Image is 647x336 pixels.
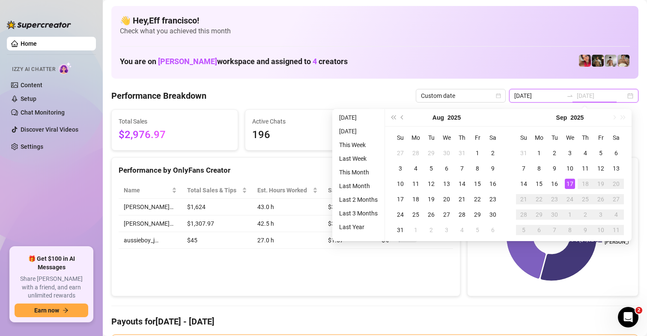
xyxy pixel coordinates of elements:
[549,194,560,204] div: 23
[608,192,624,207] td: 2025-09-27
[611,179,621,189] div: 20
[534,209,544,220] div: 29
[411,194,421,204] div: 18
[611,148,621,158] div: 6
[519,194,529,204] div: 21
[411,225,421,235] div: 1
[531,207,547,222] td: 2025-09-29
[21,109,65,116] a: Chat Monitoring
[328,186,364,195] span: Sales / Hour
[454,161,470,176] td: 2025-08-07
[398,109,407,126] button: Previous month (PageUp)
[411,179,421,189] div: 11
[470,207,485,222] td: 2025-08-29
[411,148,421,158] div: 28
[395,209,405,220] div: 24
[618,307,638,327] iframe: Intercom live chat
[562,222,578,238] td: 2025-10-08
[485,207,501,222] td: 2025-08-30
[408,207,423,222] td: 2025-08-25
[562,192,578,207] td: 2025-09-24
[119,199,182,215] td: [PERSON_NAME]…
[120,15,630,27] h4: 👋 Hey, Eff francisco !
[395,194,405,204] div: 17
[608,207,624,222] td: 2025-10-04
[578,176,593,192] td: 2025-09-18
[408,192,423,207] td: 2025-08-18
[635,307,642,314] span: 2
[605,55,617,67] img: aussieboy_j
[411,163,421,174] div: 4
[531,130,547,145] th: Mo
[426,209,436,220] div: 26
[252,127,364,143] span: 196
[593,207,608,222] td: 2025-10-03
[182,182,252,199] th: Total Sales & Tips
[472,209,483,220] div: 29
[593,176,608,192] td: 2025-09-19
[252,232,323,249] td: 27.0 h
[187,186,240,195] span: Total Sales & Tips
[15,304,88,317] button: Earn nowarrow-right
[485,130,501,145] th: Sa
[323,199,376,215] td: $37.77
[426,179,436,189] div: 12
[124,186,170,195] span: Name
[516,176,531,192] td: 2025-09-14
[549,225,560,235] div: 7
[182,232,252,249] td: $45
[547,145,562,161] td: 2025-09-02
[488,194,498,204] div: 23
[439,192,454,207] td: 2025-08-20
[336,126,381,136] li: [DATE]
[432,109,444,126] button: Choose a month
[426,225,436,235] div: 2
[470,192,485,207] td: 2025-08-22
[485,145,501,161] td: 2025-08-02
[457,163,467,174] div: 7
[580,148,590,158] div: 4
[393,222,408,238] td: 2025-08-31
[531,176,547,192] td: 2025-09-15
[182,215,252,232] td: $1,307.97
[531,222,547,238] td: 2025-10-06
[119,182,182,199] th: Name
[562,161,578,176] td: 2025-09-10
[395,163,405,174] div: 3
[578,130,593,145] th: Th
[562,130,578,145] th: We
[592,55,604,67] img: Tony
[408,161,423,176] td: 2025-08-04
[516,207,531,222] td: 2025-09-28
[534,194,544,204] div: 22
[519,225,529,235] div: 5
[516,130,531,145] th: Su
[454,207,470,222] td: 2025-08-28
[439,145,454,161] td: 2025-07-30
[488,163,498,174] div: 9
[580,209,590,220] div: 2
[15,255,88,271] span: 🎁 Get $100 in AI Messages
[580,163,590,174] div: 11
[565,179,575,189] div: 17
[485,176,501,192] td: 2025-08-16
[593,130,608,145] th: Fr
[578,207,593,222] td: 2025-10-02
[252,199,323,215] td: 43.0 h
[439,207,454,222] td: 2025-08-27
[111,315,638,327] h4: Payouts for [DATE] - [DATE]
[611,194,621,204] div: 27
[439,161,454,176] td: 2025-08-06
[534,179,544,189] div: 15
[608,145,624,161] td: 2025-09-06
[547,222,562,238] td: 2025-10-07
[441,163,452,174] div: 6
[119,127,231,143] span: $2,976.97
[547,207,562,222] td: 2025-09-30
[570,109,584,126] button: Choose a year
[547,176,562,192] td: 2025-09-16
[470,145,485,161] td: 2025-08-01
[21,143,43,150] a: Settings
[323,215,376,232] td: $30.78
[593,161,608,176] td: 2025-09-12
